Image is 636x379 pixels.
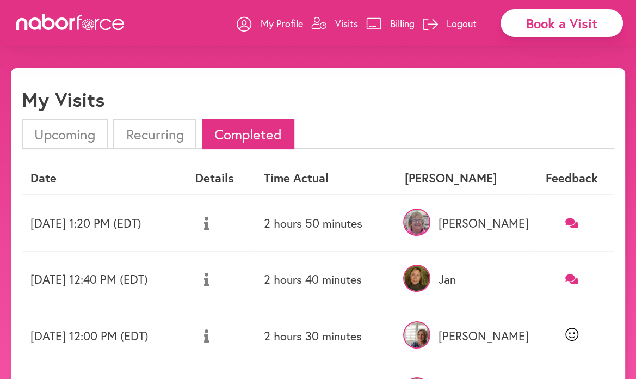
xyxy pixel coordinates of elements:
img: HVfzLHGZQtWRGtYDGrg4 [403,321,430,349]
th: [PERSON_NAME] [396,162,529,194]
div: Book a Visit [501,9,623,37]
a: Logout [423,7,477,40]
p: [PERSON_NAME] [405,216,521,230]
td: [DATE] 12:00 PM (EDT) [22,308,187,364]
td: 2 hours 30 minutes [255,308,396,364]
img: 7HOQ0OUSYCfCXD7k9G1W [403,265,430,292]
img: pzeXRIDT6CdUNPGwFVC6 [403,209,430,236]
th: Details [187,162,255,194]
th: Feedback [529,162,614,194]
p: Visits [335,17,358,30]
th: Date [22,162,187,194]
p: My Profile [261,17,303,30]
li: Upcoming [22,119,108,149]
p: Logout [447,17,477,30]
p: Jan [405,272,521,286]
td: 2 hours 50 minutes [255,195,396,252]
p: [PERSON_NAME] [405,329,521,343]
a: Billing [366,7,415,40]
a: My Profile [237,7,303,40]
h1: My Visits [22,88,104,111]
td: 2 hours 40 minutes [255,252,396,308]
th: Time Actual [255,162,396,194]
li: Recurring [113,119,196,149]
a: Visits [311,7,358,40]
td: [DATE] 12:40 PM (EDT) [22,252,187,308]
p: Billing [390,17,415,30]
li: Completed [202,119,294,149]
td: [DATE] 1:20 PM (EDT) [22,195,187,252]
